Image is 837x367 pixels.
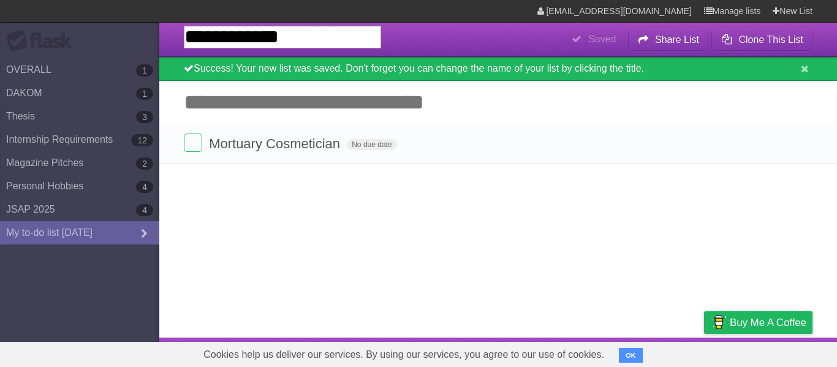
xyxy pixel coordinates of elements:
a: Buy me a coffee [704,311,812,334]
b: 3 [136,111,153,123]
b: 12 [131,134,153,146]
div: Success! Your new list was saved. Don't forget you can change the name of your list by clicking t... [159,57,837,81]
b: Share List [655,34,699,45]
a: Terms [646,341,673,364]
div: Flask [6,30,80,52]
img: Buy me a coffee [710,312,727,333]
a: Developers [581,341,631,364]
span: No due date [347,139,396,150]
b: 2 [136,157,153,170]
b: 1 [136,64,153,77]
b: 1 [136,88,153,100]
span: Buy me a coffee [730,312,806,333]
b: 4 [136,204,153,216]
span: Mortuary Cosmetician [209,136,343,151]
b: Clone This List [738,34,803,45]
button: OK [619,348,643,363]
a: About [541,341,567,364]
a: Suggest a feature [735,341,812,364]
button: Share List [628,29,709,51]
a: Privacy [688,341,720,364]
button: Clone This List [711,29,812,51]
b: Saved [588,34,616,44]
span: Cookies help us deliver our services. By using our services, you agree to our use of cookies. [191,342,616,367]
label: Done [184,134,202,152]
b: 4 [136,181,153,193]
